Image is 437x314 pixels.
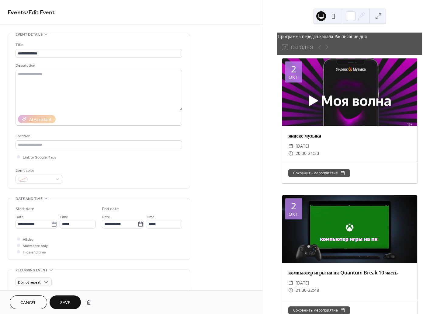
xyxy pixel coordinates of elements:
span: / Edit Event [26,7,55,19]
span: Recurring event [16,267,48,274]
span: 22:48 [308,287,319,294]
span: Date and time [16,196,43,202]
div: ​ [288,150,293,157]
div: Программа передач канала Расписание дня [277,33,422,40]
span: Save [60,300,70,306]
div: ​ [288,287,293,294]
div: Location [16,133,181,139]
div: Title [16,42,181,48]
div: 2 [291,65,296,74]
a: Events [8,7,26,19]
span: [DATE] [296,142,309,150]
div: окт. [289,212,299,216]
span: Date [16,214,24,220]
span: - [307,150,308,157]
div: окт. [289,75,299,79]
button: Сохранить мероприятие [288,169,350,177]
span: Date [102,214,110,220]
span: [DATE] [296,279,309,287]
span: Time [146,214,154,220]
div: ​ [288,142,293,150]
span: Cancel [20,300,36,306]
span: Show date only [23,243,48,249]
span: Time [60,214,68,220]
div: Event color [16,167,61,174]
span: 21:30 [296,287,307,294]
span: Event details [16,31,43,38]
div: компьютер игры на пк Quantum Break 10 часть [282,269,417,276]
span: All day [23,236,33,243]
span: Do not repeat [18,279,41,286]
span: Hide end time [23,249,46,256]
span: 20:30 [296,150,307,157]
span: 21:30 [308,150,319,157]
div: Start date [16,206,34,212]
div: End date [102,206,119,212]
span: - [307,287,308,294]
div: яндекс музыка [282,132,417,139]
span: Link to Google Maps [23,154,56,161]
button: Save [50,295,81,309]
div: ​ [288,279,293,287]
div: Description [16,62,181,69]
button: Cancel [10,295,47,309]
div: 2 [291,201,296,211]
